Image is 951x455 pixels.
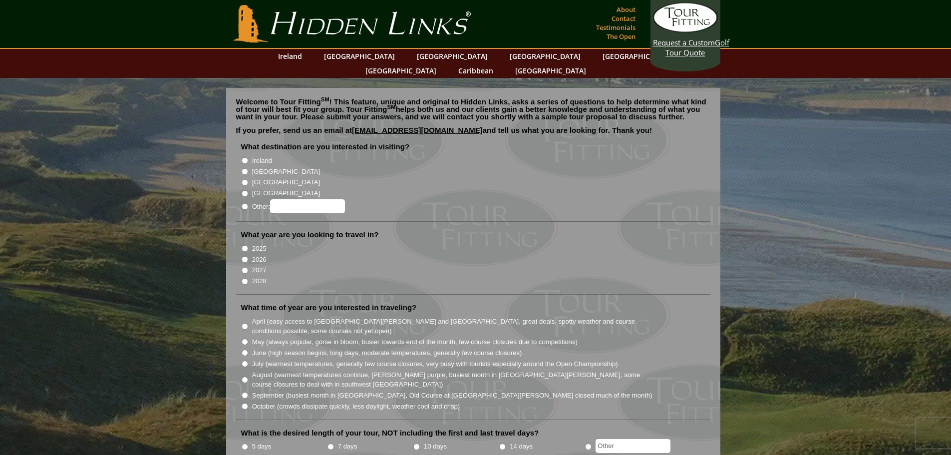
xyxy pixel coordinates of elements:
a: Testimonials [594,20,638,34]
p: Welcome to Tour Fitting ! This feature, unique and original to Hidden Links, asks a series of que... [236,98,710,120]
label: 2028 [252,276,267,286]
a: Contact [609,11,638,25]
label: 10 days [424,442,447,452]
label: What year are you looking to travel in? [241,230,379,240]
a: Caribbean [453,63,498,78]
label: 7 days [338,442,357,452]
label: 14 days [510,442,533,452]
label: 5 days [252,442,272,452]
label: [GEOGRAPHIC_DATA] [252,188,320,198]
sup: SM [321,96,329,102]
a: [GEOGRAPHIC_DATA] [319,49,400,63]
label: September (busiest month in [GEOGRAPHIC_DATA], Old Course at [GEOGRAPHIC_DATA][PERSON_NAME] close... [252,391,652,401]
sup: SM [387,104,396,110]
label: What is the desired length of your tour, NOT including the first and last travel days? [241,428,539,438]
label: [GEOGRAPHIC_DATA] [252,177,320,187]
label: 2025 [252,244,267,254]
p: If you prefer, send us an email at and tell us what you are looking for. Thank you! [236,126,710,141]
label: What time of year are you interested in traveling? [241,303,417,313]
span: Request a Custom [653,37,715,47]
input: Other [596,439,670,453]
a: Ireland [273,49,307,63]
a: [GEOGRAPHIC_DATA] [412,49,493,63]
a: [EMAIL_ADDRESS][DOMAIN_NAME] [352,126,483,134]
label: May (always popular, gorse in bloom, busier towards end of the month, few course closures due to ... [252,337,578,347]
label: Other: [252,199,345,213]
a: [GEOGRAPHIC_DATA] [510,63,591,78]
a: Request a CustomGolf Tour Quote [653,2,718,57]
label: What destination are you interested in visiting? [241,142,410,152]
a: [GEOGRAPHIC_DATA] [598,49,678,63]
label: Ireland [252,156,272,166]
label: 2027 [252,265,267,275]
label: April (easy access to [GEOGRAPHIC_DATA][PERSON_NAME] and [GEOGRAPHIC_DATA], great deals, spotty w... [252,317,653,336]
label: [GEOGRAPHIC_DATA] [252,167,320,177]
a: [GEOGRAPHIC_DATA] [505,49,586,63]
label: August (warmest temperatures continue, [PERSON_NAME] purple, busiest month in [GEOGRAPHIC_DATA][P... [252,370,653,390]
label: July (warmest temperatures, generally few course closures, very busy with tourists especially aro... [252,359,618,369]
label: June (high season begins, long days, moderate temperatures, generally few course closures) [252,348,522,358]
a: [GEOGRAPHIC_DATA] [360,63,441,78]
a: About [614,2,638,16]
label: 2026 [252,255,267,265]
input: Other: [270,199,345,213]
a: The Open [604,29,638,43]
label: October (crowds dissipate quickly, less daylight, weather cool and crisp) [252,402,460,412]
